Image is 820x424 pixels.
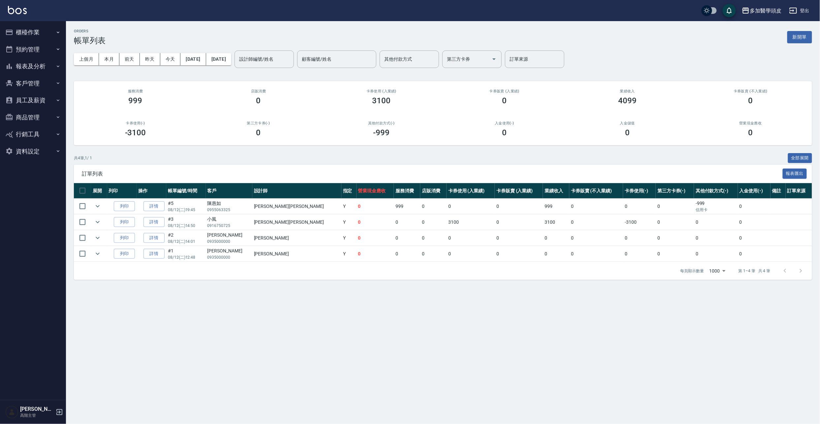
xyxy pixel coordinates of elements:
p: 08/12 (二) 14:50 [168,223,204,229]
td: 0 [447,230,495,246]
td: -3100 [623,214,656,230]
h2: 卡券販賣 (不入業績) [697,89,804,93]
button: 商品管理 [3,109,63,126]
p: 第 1–4 筆 共 4 筆 [739,268,771,274]
td: 0 [495,246,543,262]
td: 0 [656,214,694,230]
th: 業績收入 [543,183,569,199]
p: 共 4 筆, 1 / 1 [74,155,92,161]
span: 訂單列表 [82,171,783,177]
td: 999 [394,199,420,214]
button: 列印 [114,201,135,212]
button: expand row [93,201,103,211]
p: 0955063325 [207,207,251,213]
h2: 入金使用(-) [451,121,558,125]
button: 列印 [114,249,135,259]
td: 0 [656,246,694,262]
th: 第三方卡券(-) [656,183,694,199]
a: 詳情 [143,217,165,227]
h3: 0 [502,128,507,137]
p: 0935000000 [207,254,251,260]
th: 帳單編號/時間 [166,183,206,199]
td: 0 [447,246,495,262]
button: 資料設定 [3,143,63,160]
button: 今天 [160,53,181,65]
p: 高階主管 [20,412,54,418]
button: expand row [93,233,103,243]
h3: 0 [625,128,630,137]
button: save [723,4,736,17]
td: 0 [623,199,656,214]
th: 入金使用(-) [738,183,771,199]
td: 0 [738,246,771,262]
th: 服務消費 [394,183,420,199]
td: 0 [694,214,738,230]
p: 08/12 (二) 14:01 [168,239,204,245]
th: 卡券使用 (入業績) [447,183,495,199]
img: Logo [8,6,27,14]
p: 信用卡 [696,207,736,213]
button: expand row [93,217,103,227]
td: 0 [543,246,569,262]
a: 詳情 [143,233,165,243]
button: 昨天 [140,53,160,65]
td: [PERSON_NAME][PERSON_NAME] [252,214,341,230]
a: 詳情 [143,249,165,259]
td: #1 [166,246,206,262]
button: expand row [93,249,103,259]
button: Open [489,54,499,64]
th: 訂單來源 [786,183,812,199]
td: 0 [543,230,569,246]
td: 0 [447,199,495,214]
h2: 其他付款方式(-) [328,121,435,125]
div: [PERSON_NAME] [207,247,251,254]
h2: 業績收入 [574,89,681,93]
h3: -3100 [125,128,146,137]
div: 陳惠如 [207,200,251,207]
button: 報表及分析 [3,58,63,75]
td: 0 [569,246,623,262]
th: 卡券販賣 (入業績) [495,183,543,199]
td: 0 [357,214,394,230]
td: 0 [656,230,694,246]
th: 設計師 [252,183,341,199]
td: 0 [623,246,656,262]
td: 0 [656,199,694,214]
td: #5 [166,199,206,214]
h2: 入金儲值 [574,121,681,125]
td: 0 [569,199,623,214]
td: Y [341,199,357,214]
td: 0 [495,199,543,214]
th: 備註 [771,183,786,199]
p: 每頁顯示數量 [680,268,704,274]
th: 指定 [341,183,357,199]
td: 0 [738,199,771,214]
button: 新開單 [787,31,812,43]
h2: 卡券販賣 (入業績) [451,89,558,93]
a: 新開單 [787,34,812,40]
p: 08/12 (二) 12:48 [168,254,204,260]
h3: 0 [748,128,753,137]
td: 0 [694,230,738,246]
h2: 卡券使用 (入業績) [328,89,435,93]
td: Y [341,230,357,246]
th: 卡券販賣 (不入業績) [569,183,623,199]
td: 0 [738,230,771,246]
div: [PERSON_NAME] [207,232,251,239]
h3: 0 [256,96,261,105]
button: 多加醫學頭皮 [739,4,784,17]
h3: 0 [748,96,753,105]
td: [PERSON_NAME][PERSON_NAME] [252,199,341,214]
td: 3100 [543,214,569,230]
td: 0 [495,230,543,246]
h3: 0 [502,96,507,105]
button: 列印 [114,217,135,227]
td: 0 [694,246,738,262]
button: [DATE] [206,53,231,65]
h3: 4099 [618,96,637,105]
h3: 999 [129,96,142,105]
td: 0 [420,199,447,214]
div: 多加醫學頭皮 [750,7,781,15]
p: 08/12 (二) 19:45 [168,207,204,213]
button: 客戶管理 [3,75,63,92]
